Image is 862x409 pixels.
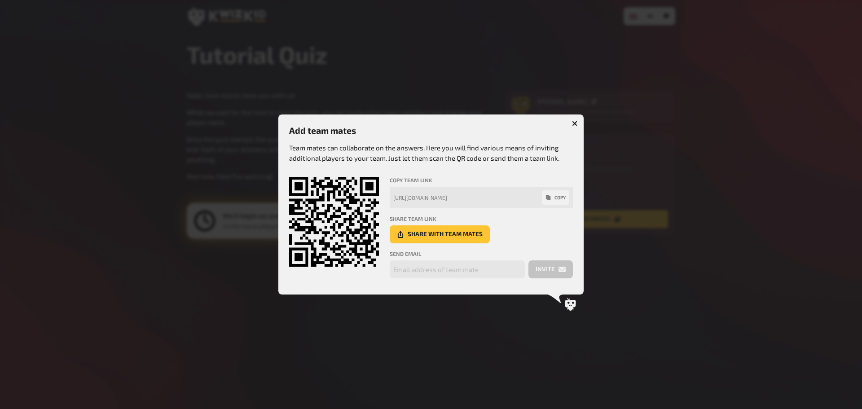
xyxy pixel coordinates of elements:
div: [URL][DOMAIN_NAME] [393,194,542,201]
h4: send email [390,251,573,257]
h4: share team link [390,215,573,222]
button: copy [542,190,569,205]
input: Email address of team mate [390,260,525,278]
button: invite [528,260,573,278]
button: share with team mates [390,225,490,243]
h4: copy team link [390,177,573,183]
p: Team mates can collaborate on the answers. Here you will find various means of inviting additiona... [289,143,573,163]
h3: Add team mates [289,125,573,136]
